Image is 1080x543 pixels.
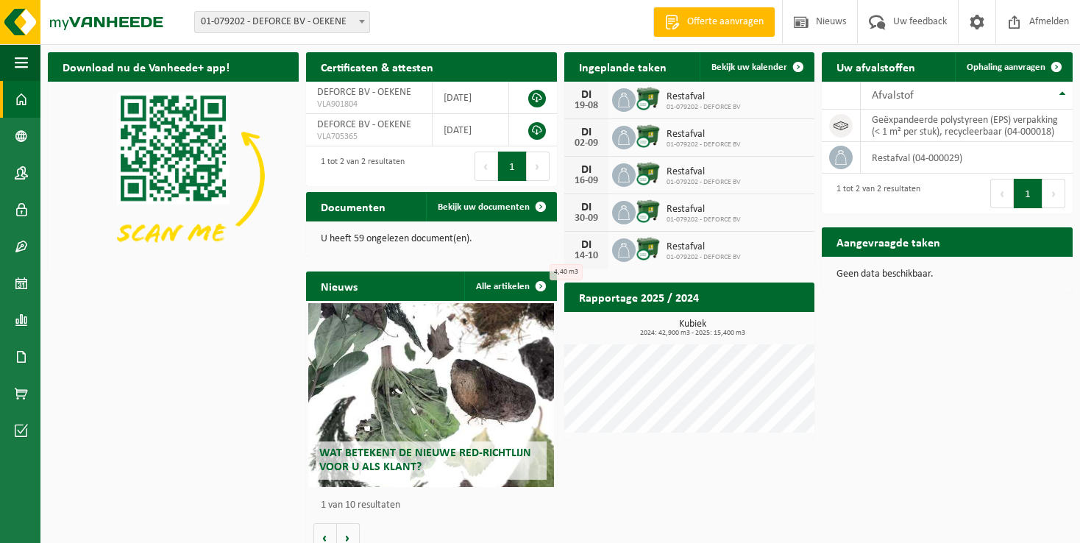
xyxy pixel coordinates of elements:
span: 01-079202 - DEFORCE BV [667,216,741,224]
button: Next [527,152,550,181]
span: Ophaling aanvragen [967,63,1045,72]
span: VLA705365 [317,131,421,143]
button: Previous [990,179,1014,208]
span: 01-079202 - DEFORCE BV [667,141,741,149]
span: Wat betekent de nieuwe RED-richtlijn voor u als klant? [319,447,531,473]
span: 01-079202 - DEFORCE BV - OEKENE [194,11,370,33]
span: 2024: 42,900 m3 - 2025: 15,400 m3 [572,330,815,337]
span: Bekijk uw documenten [438,202,530,212]
h2: Ingeplande taken [564,52,681,81]
a: Wat betekent de nieuwe RED-richtlijn voor u als klant? [308,303,554,487]
h2: Rapportage 2025 / 2024 [564,283,714,311]
a: Offerte aanvragen [653,7,775,37]
a: Ophaling aanvragen [955,52,1071,82]
p: 1 van 10 resultaten [321,500,550,511]
span: 01-079202 - DEFORCE BV - OEKENE [195,12,369,32]
div: 1 tot 2 van 2 resultaten [313,150,405,182]
h2: Documenten [306,192,400,221]
img: WB-1100-CU [636,124,661,149]
img: Download de VHEPlus App [48,82,299,270]
div: 1 tot 2 van 2 resultaten [829,177,920,210]
img: WB-1100-CU [636,86,661,111]
img: WB-1100-CU [636,199,661,224]
button: 1 [498,152,527,181]
p: Geen data beschikbaar. [836,269,1058,280]
td: restafval (04-000029) [861,142,1073,174]
span: 01-079202 - DEFORCE BV [667,253,741,262]
td: [DATE] [433,82,509,114]
h2: Download nu de Vanheede+ app! [48,52,244,81]
button: Previous [475,152,498,181]
td: geëxpandeerde polystyreen (EPS) verpakking (< 1 m² per stuk), recycleerbaar (04-000018) [861,110,1073,142]
span: 01-079202 - DEFORCE BV [667,178,741,187]
img: WB-1100-CU [636,236,661,261]
span: 01-079202 - DEFORCE BV [667,103,741,112]
div: DI [572,239,601,251]
button: Next [1042,179,1065,208]
a: Bekijk uw documenten [426,192,555,221]
span: Restafval [667,241,741,253]
div: 30-09 [572,213,601,224]
div: DI [572,202,601,213]
div: 19-08 [572,101,601,111]
img: WB-1100-CU [636,161,661,186]
div: 14-10 [572,251,601,261]
span: Afvalstof [872,90,914,102]
span: Bekijk uw kalender [711,63,787,72]
a: Alle artikelen [464,271,555,301]
div: DI [572,127,601,138]
button: 1 [1014,179,1042,208]
h2: Nieuws [306,271,372,300]
div: DI [572,164,601,176]
h3: Kubiek [572,319,815,337]
a: Bekijk rapportage [705,311,813,341]
p: U heeft 59 ongelezen document(en). [321,234,542,244]
span: DEFORCE BV - OEKENE [317,87,411,98]
div: DI [572,89,601,101]
span: Restafval [667,129,741,141]
td: [DATE] [433,114,509,146]
span: Offerte aanvragen [683,15,767,29]
div: 16-09 [572,176,601,186]
span: Restafval [667,91,741,103]
span: DEFORCE BV - OEKENE [317,119,411,130]
span: Restafval [667,166,741,178]
span: VLA901804 [317,99,421,110]
span: Restafval [667,204,741,216]
h2: Aangevraagde taken [822,227,955,256]
a: Bekijk uw kalender [700,52,813,82]
h2: Certificaten & attesten [306,52,448,81]
h2: Uw afvalstoffen [822,52,930,81]
div: 02-09 [572,138,601,149]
